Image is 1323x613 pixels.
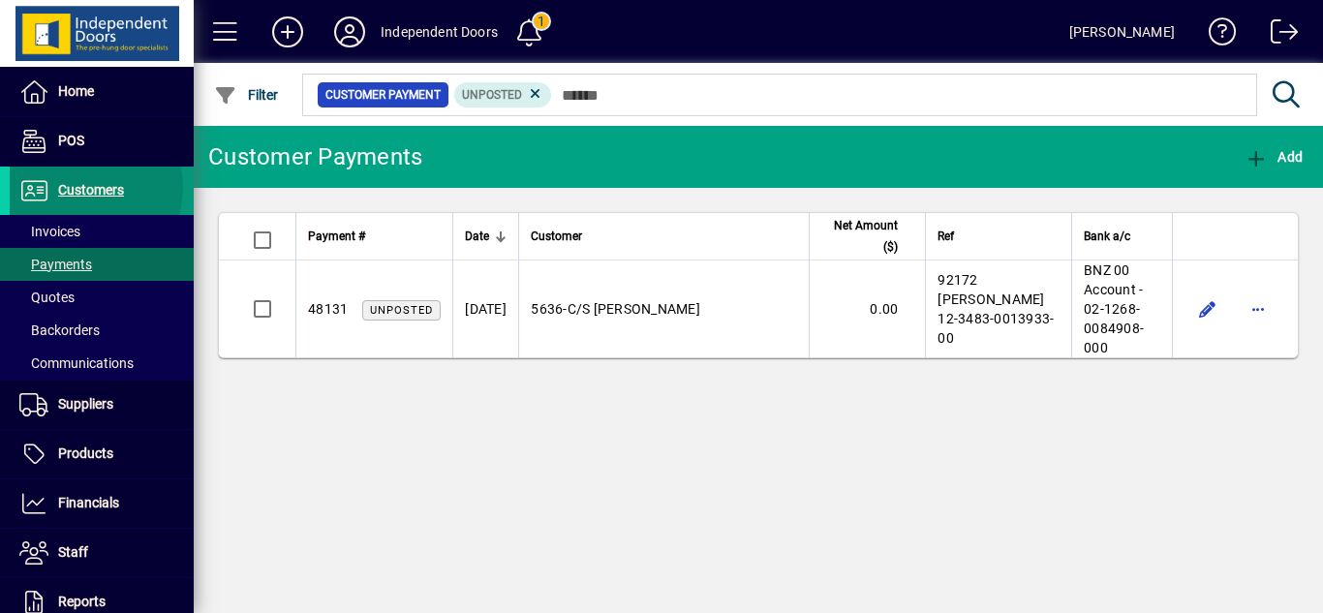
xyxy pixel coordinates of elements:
span: Backorders [19,322,100,338]
a: Invoices [10,215,194,248]
a: Backorders [10,314,194,347]
span: Unposted [370,304,433,317]
div: Date [465,226,507,247]
a: Knowledge Base [1194,4,1237,67]
span: Unposted [462,88,522,102]
mat-chip: Customer Payment Status: Unposted [454,82,552,107]
span: POS [58,133,84,148]
div: Net Amount ($) [821,215,915,258]
a: Staff [10,529,194,577]
div: Ref [938,226,1060,247]
button: Add [1240,139,1308,174]
div: Payment # [308,226,441,247]
span: BNZ 00 Account - 02-1268-0084908-000 [1084,262,1144,355]
a: Logout [1256,4,1299,67]
span: 92172 [PERSON_NAME] 12-3483-0013933-00 [938,272,1054,346]
span: 48131 [308,301,348,317]
span: Filter [214,87,279,103]
button: More options [1243,293,1274,324]
span: Customer Payment [325,85,441,105]
span: Net Amount ($) [821,215,898,258]
button: Add [257,15,319,49]
a: Financials [10,479,194,528]
button: Filter [209,77,284,112]
span: Ref [938,226,954,247]
span: Payment # [308,226,365,247]
div: Customer Payments [208,141,422,172]
div: Bank a/c [1084,226,1160,247]
span: Staff [58,544,88,560]
span: Invoices [19,224,80,239]
span: Communications [19,355,134,371]
td: [DATE] [452,261,518,357]
span: Customers [58,182,124,198]
span: Financials [58,495,119,510]
span: 5636 [531,301,563,317]
a: Communications [10,347,194,380]
a: Payments [10,248,194,281]
span: Home [58,83,94,99]
span: Add [1245,149,1303,165]
span: Payments [19,257,92,272]
span: Products [58,445,113,461]
a: Products [10,430,194,478]
div: [PERSON_NAME] [1069,16,1175,47]
button: Edit [1192,293,1223,324]
span: C/S [PERSON_NAME] [568,301,700,317]
span: Quotes [19,290,75,305]
a: Quotes [10,281,194,314]
div: Independent Doors [381,16,498,47]
td: 0.00 [809,261,925,357]
a: POS [10,117,194,166]
button: Profile [319,15,381,49]
span: Date [465,226,489,247]
span: Customer [531,226,582,247]
span: Bank a/c [1084,226,1130,247]
span: Reports [58,594,106,609]
span: Suppliers [58,396,113,412]
a: Suppliers [10,381,194,429]
td: - [518,261,809,357]
a: Home [10,68,194,116]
